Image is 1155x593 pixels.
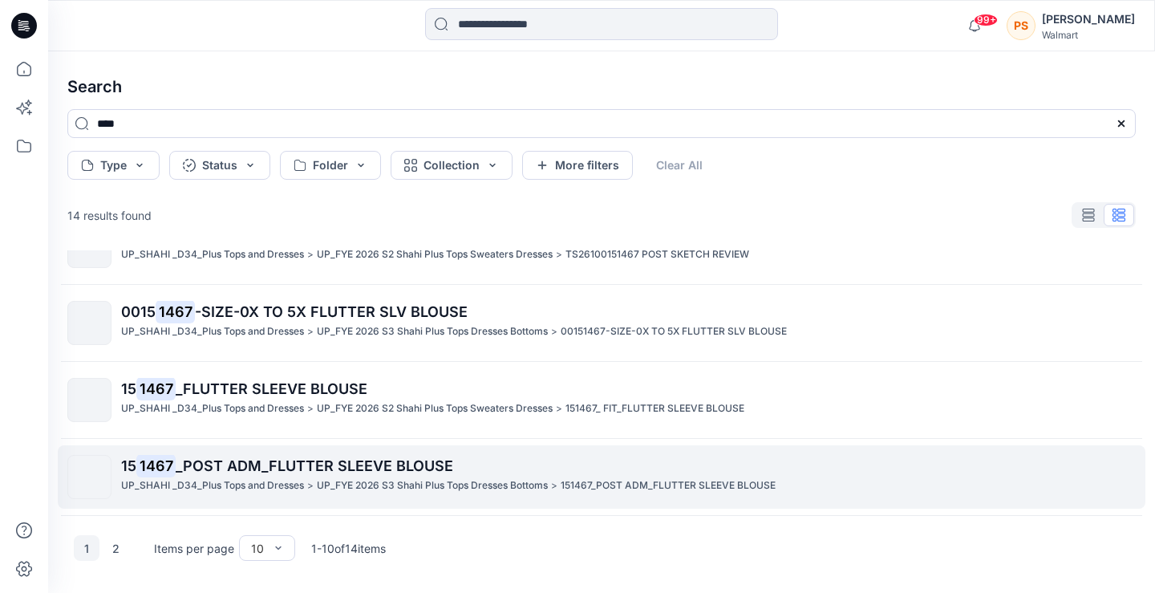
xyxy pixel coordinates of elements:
p: 00151467-SIZE-0X TO 5X FLUTTER SLV BLOUSE [561,323,787,340]
mark: 1467 [156,300,195,323]
p: 14 results found [67,207,152,224]
button: Folder [280,151,381,180]
h4: Search [55,64,1149,109]
p: > [551,477,557,494]
div: 10 [251,540,264,557]
p: Items per page [154,540,234,557]
p: UP_SHAHI _D34_Plus Tops and Dresses [121,400,304,417]
span: 99+ [974,14,998,26]
mark: 1467 [136,377,176,400]
span: -SIZE-0X TO 5X FLUTTER SLV BLOUSE [195,303,468,320]
span: 15 [121,457,136,474]
span: 15 [121,380,136,397]
a: 00151467-SIZE-0X TO 5X FLUTTER SLV BLOUSEUP_SHAHI _D34_Plus Tops and Dresses>UP_FYE 2026 S3 Shahi... [58,291,1145,355]
button: 2 [103,535,128,561]
p: > [307,477,314,494]
p: 151467_ FIT_FLUTTER SLEEVE BLOUSE [565,400,744,417]
span: _POST ADM_FLUTTER SLEEVE BLOUSE [176,457,453,474]
p: 151467_POST ADM_FLUTTER SLEEVE BLOUSE [561,477,776,494]
a: 151467_FLUTTER SLEEVE BLOUSEUP_SHAHI _D34_Plus Tops and Dresses>UP_FYE 2026 S2 Shahi Plus Tops Sw... [58,368,1145,432]
p: UP_FYE 2026 S3 Shahi Plus Tops Dresses Bottoms [317,477,548,494]
p: > [556,400,562,417]
span: 0015 [121,303,156,320]
p: > [307,246,314,263]
p: 1 - 10 of 14 items [311,540,386,557]
p: UP_FYE 2026 S3 Shahi Plus Tops Dresses Bottoms [317,323,548,340]
button: Collection [391,151,513,180]
span: _FLUTTER SLEEVE BLOUSE [176,380,367,397]
p: UP_FYE 2026 S2 Shahi Plus Tops Sweaters Dresses [317,246,553,263]
button: More filters [522,151,633,180]
button: Type [67,151,160,180]
p: UP_SHAHI _D34_Plus Tops and Dresses [121,246,304,263]
div: [PERSON_NAME] [1042,10,1135,29]
div: PS [1007,11,1035,40]
a: 151467_POST ADM_FLUTTER SLEEVE BLOUSEUP_SHAHI _D34_Plus Tops and Dresses>UP_FYE 2026 S3 Shahi Plu... [58,445,1145,509]
p: UP_SHAHI _D34_Plus Tops and Dresses [121,477,304,494]
p: > [551,323,557,340]
p: UP_SHAHI _D34_Plus Tops and Dresses [121,323,304,340]
button: 1 [74,535,99,561]
p: > [556,246,562,263]
p: TS26100151467 POST SKETCH REVIEW [565,246,749,263]
button: Status [169,151,270,180]
div: Walmart [1042,29,1135,41]
p: > [307,323,314,340]
mark: 1467 [136,454,176,477]
p: > [307,400,314,417]
p: UP_FYE 2026 S2 Shahi Plus Tops Sweaters Dresses [317,400,553,417]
